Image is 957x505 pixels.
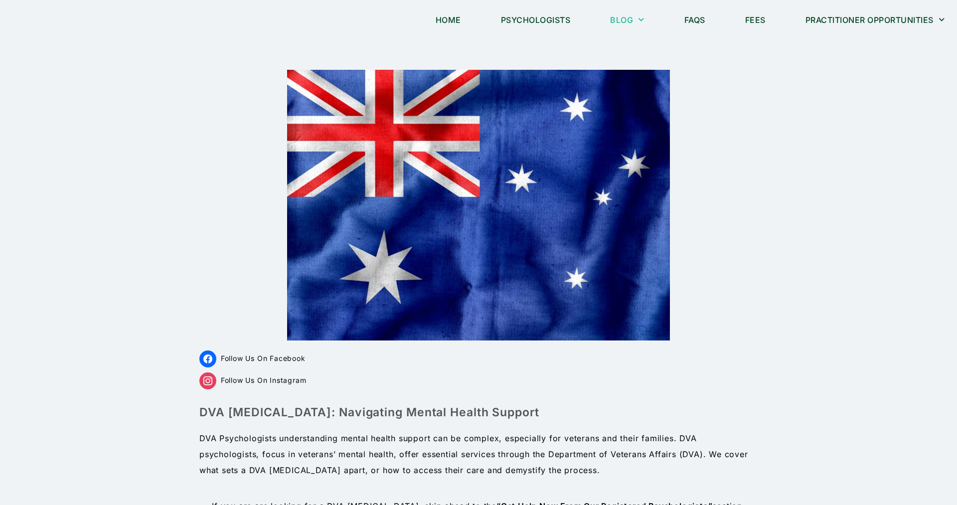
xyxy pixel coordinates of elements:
a: Fees [733,8,778,31]
a: Psychologists [488,8,583,31]
img: DVA psychologist [287,70,670,340]
span: Follow Us On Instagram [221,376,307,384]
b: DVA [MEDICAL_DATA]: Navigating Mental Health Support [199,405,539,419]
p: DVA Psychologists understanding mental health support can be complex, especially for veterans and... [199,430,758,478]
a: Follow Us On Instagram [199,376,306,384]
a: FAQs [672,8,718,31]
a: Blog [598,8,657,31]
a: Follow Us On Facebook [199,354,306,362]
span: Follow Us On Facebook [221,354,306,362]
a: Home [423,8,474,31]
